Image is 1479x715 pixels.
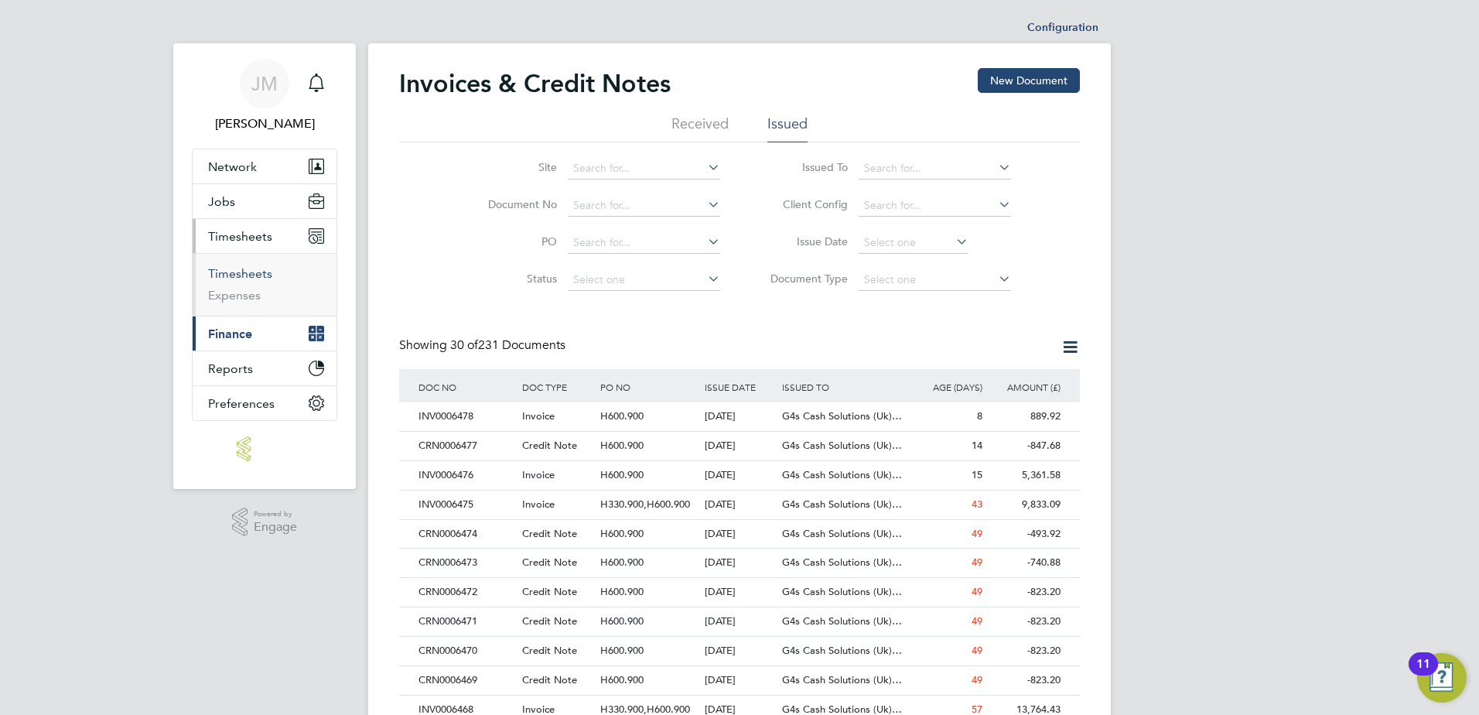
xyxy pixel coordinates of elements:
[778,369,908,405] div: ISSUED TO
[972,614,982,628] span: 49
[193,386,336,420] button: Preferences
[522,409,555,422] span: Invoice
[701,637,779,665] div: [DATE]
[468,197,557,211] label: Document No
[468,160,557,174] label: Site
[193,184,336,218] button: Jobs
[415,666,518,695] div: CRN0006469
[972,527,982,540] span: 49
[782,468,902,481] span: G4s Cash Solutions (Uk)…
[192,59,337,133] a: JM[PERSON_NAME]
[192,436,337,461] a: Go to home page
[193,219,336,253] button: Timesheets
[986,461,1064,490] div: 5,361.58
[415,578,518,607] div: CRN0006472
[759,272,848,286] label: Document Type
[859,195,1011,217] input: Search for...
[415,637,518,665] div: CRN0006470
[518,369,596,405] div: DOC TYPE
[701,607,779,636] div: [DATE]
[978,68,1080,93] button: New Document
[208,266,272,281] a: Timesheets
[415,607,518,636] div: CRN0006471
[986,520,1064,549] div: -493.92
[782,614,902,628] span: G4s Cash Solutions (Uk)…
[701,666,779,695] div: [DATE]
[782,439,902,452] span: G4s Cash Solutions (Uk)…
[232,508,298,537] a: Powered byEngage
[237,436,292,461] img: lloydrecruitment-logo-retina.png
[600,498,690,511] span: H330.900,H600.900
[972,556,982,569] span: 49
[767,115,808,142] li: Issued
[859,232,968,254] input: Select one
[1416,664,1430,684] div: 11
[782,644,902,657] span: G4s Cash Solutions (Uk)…
[600,614,644,628] span: H600.900
[251,74,278,94] span: JM
[193,149,336,183] button: Network
[782,409,902,422] span: G4s Cash Solutions (Uk)…
[986,402,1064,431] div: 889.92
[859,269,1011,291] input: Select one
[600,439,644,452] span: H600.900
[522,556,577,569] span: Credit Note
[759,160,848,174] label: Issued To
[701,578,779,607] div: [DATE]
[600,527,644,540] span: H600.900
[986,637,1064,665] div: -823.20
[986,369,1064,405] div: AMOUNT (£)
[450,337,478,353] span: 30 of
[254,508,297,521] span: Powered by
[972,439,982,452] span: 14
[986,578,1064,607] div: -823.20
[972,468,982,481] span: 15
[415,549,518,577] div: CRN0006473
[522,439,577,452] span: Credit Note
[415,520,518,549] div: CRN0006474
[600,409,644,422] span: H600.900
[568,195,720,217] input: Search for...
[522,527,577,540] span: Credit Note
[701,520,779,549] div: [DATE]
[701,369,779,405] div: ISSUE DATE
[522,498,555,511] span: Invoice
[600,468,644,481] span: H600.900
[977,409,982,422] span: 8
[759,197,848,211] label: Client Config
[450,337,565,353] span: 231 Documents
[782,673,902,686] span: G4s Cash Solutions (Uk)…
[522,673,577,686] span: Credit Note
[600,644,644,657] span: H600.900
[1417,653,1467,703] button: Open Resource Center, 11 new notifications
[522,585,577,598] span: Credit Note
[782,585,902,598] span: G4s Cash Solutions (Uk)…
[600,673,644,686] span: H600.900
[173,43,356,489] nav: Main navigation
[782,527,902,540] span: G4s Cash Solutions (Uk)…
[193,253,336,316] div: Timesheets
[972,585,982,598] span: 49
[468,234,557,248] label: PO
[986,607,1064,636] div: -823.20
[193,316,336,351] button: Finance
[208,361,253,376] span: Reports
[192,115,337,133] span: Julie Miles
[759,234,848,248] label: Issue Date
[415,369,518,405] div: DOC NO
[193,351,336,385] button: Reports
[254,521,297,534] span: Engage
[568,269,720,291] input: Select one
[415,402,518,431] div: INV0006478
[208,288,261,303] a: Expenses
[600,556,644,569] span: H600.900
[415,461,518,490] div: INV0006476
[986,666,1064,695] div: -823.20
[208,396,275,411] span: Preferences
[522,468,555,481] span: Invoice
[701,491,779,519] div: [DATE]
[522,644,577,657] span: Credit Note
[1027,12,1098,43] li: Configuration
[468,272,557,286] label: Status
[208,194,235,209] span: Jobs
